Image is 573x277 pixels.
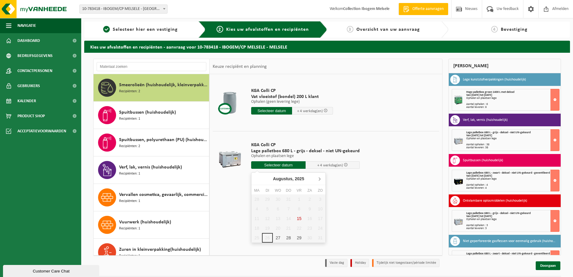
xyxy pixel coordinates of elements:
[463,236,556,246] h3: Niet geperforeerde gasflessen voor eenmalig gebruik (huishoudelijk)
[463,75,526,84] h3: Lege kunststofverpakkingen (huishoudelijk)
[466,103,559,106] div: Aantal ophalen : 6
[119,198,140,204] span: Recipiënten: 1
[270,174,307,184] div: Augustus,
[466,212,531,215] span: Lage palletbox 680 L - grijs - deksel - niet UN-gekeurd
[251,148,360,154] span: Lage palletbox 680 L - grijs - deksel - niet UN-gekeurd
[94,156,209,184] button: Verf, lak, vernis (huishoudelijk) Recipiënten: 1
[103,26,110,33] span: 1
[283,233,294,243] div: 28
[79,5,168,14] span: 10-783418 - IBOGEM/CP MELSELE - MELSELE
[119,136,208,143] span: Spuitbussen, polyurethaan (PU) (huishoudelijk)
[466,218,559,221] div: Ophalen en plaatsen lege
[466,171,550,175] span: Lage palletbox 680 L - zwart - deksel - niet UN-gekeurd - geventileerd
[17,48,53,63] span: Bedrijfsgegevens
[17,109,45,124] span: Product Shop
[119,219,171,226] span: Vuurwerk (huishoudelijk)
[466,252,550,255] span: Lage palletbox 680 L - zwart - deksel - niet UN-gekeurd - geventileerd
[3,264,100,277] iframe: chat widget
[251,107,292,115] input: Selecteer datum
[251,94,333,100] span: Vat vloeistof (bondel) 200 L klant
[87,26,194,33] a: 1Selecteer hier een vestiging
[466,178,559,181] div: Ophalen en plaatsen lege
[17,124,66,139] span: Acceptatievoorwaarden
[315,187,325,194] div: zo
[94,211,209,239] button: Vuurwerk (huishoudelijk) Recipiënten: 1
[466,134,492,137] strong: Van [DATE] tot [DATE]
[466,93,492,97] strong: Van [DATE] tot [DATE]
[119,116,140,122] span: Recipiënten: 1
[210,59,270,74] div: Keuze recipiënt en planning
[372,259,439,267] li: Tijdelijk niet toegestaan/période limitée
[119,171,140,177] span: Recipiënten: 1
[80,5,167,13] span: 10-783418 - IBOGEM/CP MELSELE - MELSELE
[251,154,360,158] p: Ophalen en plaatsen lege
[448,59,561,73] div: [PERSON_NAME]
[491,26,498,33] span: 4
[119,246,201,253] span: Zuren in kleinverpakking(huishoudelijk)
[466,106,559,109] div: Aantal leveren: 6
[463,156,503,165] h3: Spuitbussen (huishoudelijk)
[17,18,36,33] span: Navigatie
[97,62,206,71] input: Materiaal zoeken
[94,102,209,129] button: Spuitbussen (huishoudelijk) Recipiënten: 1
[119,89,140,94] span: Recipiënten: 2
[273,187,283,194] div: wo
[283,187,294,194] div: do
[294,187,304,194] div: vr
[226,27,309,32] span: Kies uw afvalstoffen en recipiënten
[297,109,323,113] span: + 4 werkdag(en)
[119,191,208,198] span: Vervallen cosmetica, gevaarlijk, commerciele verpakking (huishoudelijk)
[350,259,369,267] li: Holiday
[466,187,559,190] div: Aantal leveren: 4
[466,215,492,218] strong: Van [DATE] tot [DATE]
[536,261,560,270] a: Doorgaan
[94,129,209,156] button: Spuitbussen, polyurethaan (PU) (huishoudelijk) Recipiënten: 2
[501,27,528,32] span: Bevestiging
[17,33,40,48] span: Dashboard
[17,63,52,78] span: Contactpersonen
[466,174,492,178] strong: Van [DATE] tot [DATE]
[466,143,559,146] div: Aantal ophalen : 38
[466,146,559,149] div: Aantal leveren: 38
[262,187,273,194] div: di
[325,259,347,267] li: Vaste dag
[251,100,333,104] p: Ophalen (geen levering lege)
[295,177,304,181] i: 2025
[217,26,223,33] span: 2
[463,115,508,125] h3: Verf, lak, vernis (huishoudelijk)
[466,184,559,187] div: Aantal ophalen : 4
[356,27,420,32] span: Overzicht van uw aanvraag
[399,3,448,15] a: Offerte aanvragen
[94,184,209,211] button: Vervallen cosmetica, gevaarlijk, commerciele verpakking (huishoudelijk) Recipiënten: 1
[94,74,209,102] button: Smeerolieën (huishoudelijk, kleinverpakking) Recipiënten: 2
[466,137,559,140] div: Ophalen en plaatsen lege
[466,97,559,100] div: Ophalen en plaatsen lege
[466,227,559,230] div: Aantal leveren: 3
[113,27,178,32] span: Selecteer hier een vestiging
[119,109,176,116] span: Spuitbussen (huishoudelijk)
[411,6,445,12] span: Offerte aanvragen
[347,26,353,33] span: 3
[119,226,140,231] span: Recipiënten: 1
[343,7,390,11] strong: Collection Ibogem Melsele
[17,93,36,109] span: Kalender
[251,161,306,169] input: Selecteer datum
[317,163,343,167] span: + 4 werkdag(en)
[466,90,514,94] span: Hoge palletbox groen 1400 L met deksel
[94,239,209,266] button: Zuren in kleinverpakking(huishoudelijk) Recipiënten: 1
[463,196,527,206] h3: Ontvlambare oplosmiddelen (huishoudelijk)
[17,78,40,93] span: Gebruikers
[251,187,262,194] div: ma
[119,81,208,89] span: Smeerolieën (huishoudelijk, kleinverpakking)
[119,164,182,171] span: Verf, lak, vernis (huishoudelijk)
[119,143,140,149] span: Recipiënten: 2
[294,233,304,243] div: 29
[273,233,283,243] div: 27
[251,88,333,94] span: KGA Colli CP
[251,142,360,148] span: KGA Colli CP
[304,187,315,194] div: za
[84,41,570,52] h2: Kies uw afvalstoffen en recipiënten - aanvraag voor 10-783418 - IBOGEM/CP MELSELE - MELSELE
[466,131,531,134] span: Lage palletbox 680 L - grijs - deksel - niet UN-gekeurd
[466,224,559,227] div: Aantal ophalen : 3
